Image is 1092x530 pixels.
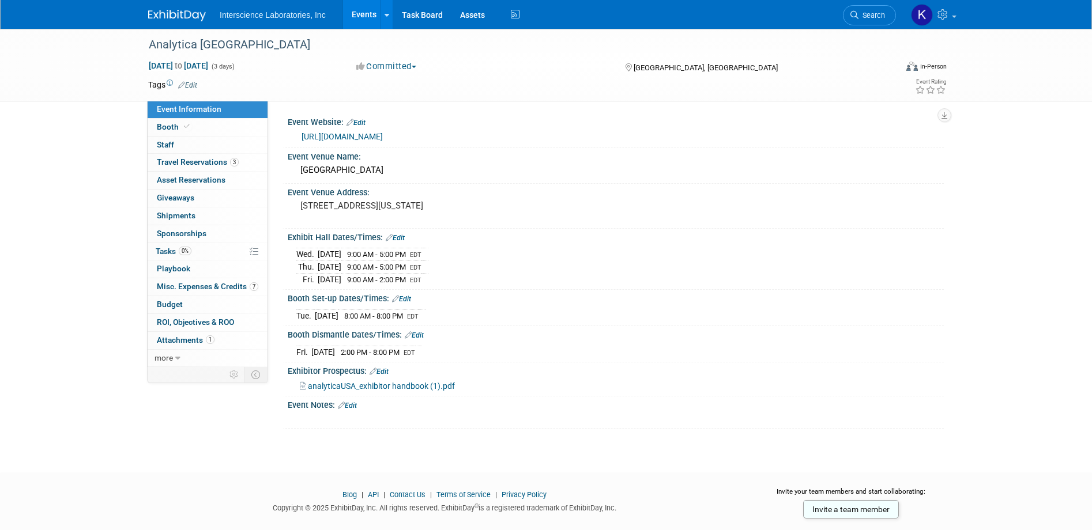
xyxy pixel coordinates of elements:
[148,79,197,90] td: Tags
[296,309,315,321] td: Tue.
[157,157,239,166] span: Travel Reservations
[302,132,383,141] a: [URL][DOMAIN_NAME]
[148,190,268,207] a: Giveaways
[311,346,335,358] td: [DATE]
[359,490,366,499] span: |
[392,295,411,303] a: Edit
[347,263,406,271] span: 9:00 AM - 5:00 PM
[318,273,341,285] td: [DATE]
[296,273,318,285] td: Fri.
[288,396,944,411] div: Event Notes:
[178,81,197,89] a: Edit
[300,381,455,391] a: analyticaUSA_exhibitor handbook (1).pdf
[148,172,268,189] a: Asset Reservations
[220,10,326,20] span: Interscience Laboratories, Inc
[157,104,221,113] span: Event Information
[492,490,500,499] span: |
[347,275,406,284] span: 9:00 AM - 2:00 PM
[858,11,885,20] span: Search
[244,367,268,382] td: Toggle Event Tabs
[288,362,944,377] div: Exhibitor Prospectus:
[157,317,234,327] span: ROI, Objectives & ROO
[920,62,947,71] div: In-Person
[148,314,268,331] a: ROI, Objectives & ROO
[911,4,933,26] img: Katrina Salka
[288,113,944,128] div: Event Website:
[224,367,244,382] td: Personalize Event Tab Strip
[634,63,778,72] span: [GEOGRAPHIC_DATA], [GEOGRAPHIC_DATA]
[148,154,268,171] a: Travel Reservations3
[404,349,415,357] span: EDT
[410,277,421,284] span: EDT
[315,309,338,321] td: [DATE]
[368,490,379,499] a: API
[157,211,195,220] span: Shipments
[318,248,341,261] td: [DATE]
[210,63,235,70] span: (3 days)
[288,184,944,198] div: Event Venue Address:
[155,353,173,362] span: more
[381,490,388,499] span: |
[173,61,184,70] span: to
[230,158,239,166] span: 3
[288,290,944,305] div: Booth Set-up Dates/Times:
[906,62,918,71] img: Format-Inperson.png
[352,60,421,73] button: Committed
[758,487,944,504] div: Invite your team members and start collaborating:
[828,60,947,77] div: Event Format
[148,119,268,136] a: Booth
[157,122,192,131] span: Booth
[338,402,357,410] a: Edit
[407,313,419,320] span: EDT
[915,79,946,85] div: Event Rating
[296,248,318,261] td: Wed.
[148,243,268,260] a: Tasks0%
[296,161,935,179] div: [GEOGRAPHIC_DATA]
[308,381,455,391] span: analyticaUSA_exhibitor handbook (1).pdf
[157,335,214,344] span: Attachments
[145,35,879,55] div: Analytica [GEOGRAPHIC_DATA]
[148,278,268,296] a: Misc. Expenses & Credits7
[427,490,435,499] span: |
[157,264,190,273] span: Playbook
[148,500,741,513] div: Copyright © 2025 ExhibitDay, Inc. All rights reserved. ExhibitDay is a registered trademark of Ex...
[843,5,896,25] a: Search
[148,296,268,313] a: Budget
[288,229,944,244] div: Exhibit Hall Dates/Times:
[157,140,174,149] span: Staff
[157,282,258,291] span: Misc. Expenses & Credits
[148,332,268,349] a: Attachments1
[157,193,194,202] span: Giveaways
[288,326,944,341] div: Booth Dismantle Dates/Times:
[148,225,268,243] a: Sponsorships
[250,282,258,291] span: 7
[502,490,547,499] a: Privacy Policy
[157,175,225,184] span: Asset Reservations
[318,261,341,274] td: [DATE]
[390,490,425,499] a: Contact Us
[296,261,318,274] td: Thu.
[347,119,366,127] a: Edit
[148,101,268,118] a: Event Information
[803,500,899,518] a: Invite a team member
[148,207,268,225] a: Shipments
[370,368,389,376] a: Edit
[386,234,405,242] a: Edit
[300,200,548,211] pre: [STREET_ADDRESS][US_STATE]
[288,148,944,162] div: Event Venue Name:
[341,348,400,357] span: 2:00 PM - 8:00 PM
[156,247,191,256] span: Tasks
[410,264,421,271] span: EDT
[347,250,406,259] span: 9:00 AM - 5:00 PM
[148,10,206,21] img: ExhibitDay
[157,300,183,309] span: Budget
[148,137,268,154] a: Staff
[410,251,421,259] span: EDT
[342,490,357,499] a: Blog
[405,331,424,339] a: Edit
[179,247,191,255] span: 0%
[148,260,268,278] a: Playbook
[436,490,491,499] a: Terms of Service
[157,229,206,238] span: Sponsorships
[206,335,214,344] span: 1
